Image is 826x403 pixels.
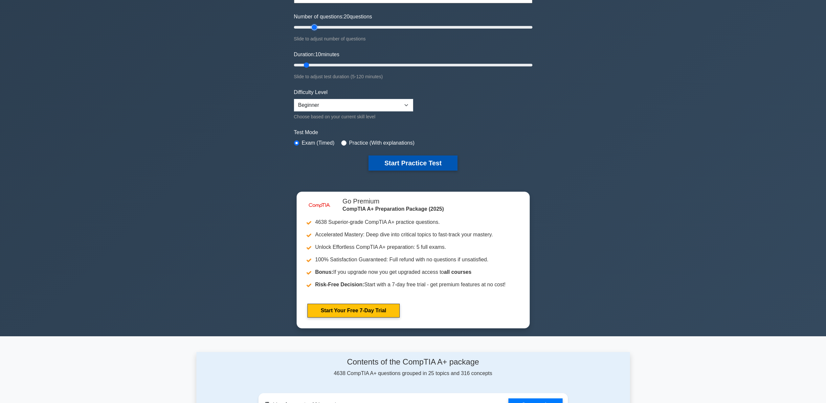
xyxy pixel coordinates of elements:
[294,13,372,21] label: Number of questions: questions
[294,35,532,43] div: Slide to adjust number of questions
[368,155,457,171] button: Start Practice Test
[294,73,532,81] div: Slide to adjust test duration (5-120 minutes)
[294,113,413,121] div: Choose based on your current skill level
[344,14,350,19] span: 20
[307,304,400,318] a: Start Your Free 7-Day Trial
[349,139,414,147] label: Practice (With explanations)
[258,357,568,367] h4: Contents of the CompTIA A+ package
[294,88,328,96] label: Difficulty Level
[258,357,568,377] div: 4638 CompTIA A+ questions grouped in 25 topics and 316 concepts
[302,139,335,147] label: Exam (Timed)
[294,51,340,59] label: Duration: minutes
[294,129,532,136] label: Test Mode
[315,52,321,57] span: 10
